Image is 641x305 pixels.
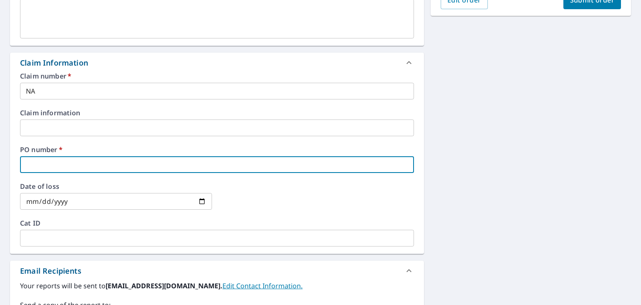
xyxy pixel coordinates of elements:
label: Cat ID [20,220,414,226]
div: Email Recipients [10,261,424,281]
label: PO number [20,146,414,153]
a: EditContactInfo [222,281,303,290]
div: Claim Information [20,57,88,69]
label: Claim information [20,109,414,116]
div: Claim Information [10,53,424,73]
b: [EMAIL_ADDRESS][DOMAIN_NAME]. [106,281,222,290]
label: Claim number [20,73,414,79]
label: Date of loss [20,183,212,190]
div: Email Recipients [20,265,81,277]
label: Your reports will be sent to [20,281,414,291]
